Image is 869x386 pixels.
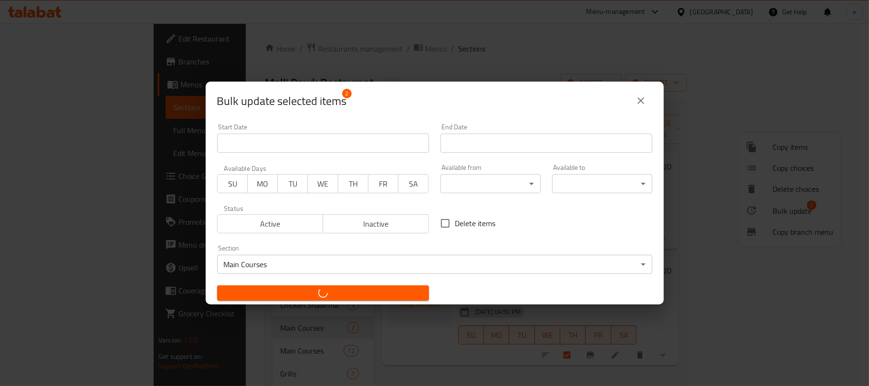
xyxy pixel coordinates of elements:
button: Inactive [323,214,429,233]
span: 2 [342,89,352,98]
div: ​ [440,174,541,193]
span: SU [221,177,244,191]
button: TH [338,174,368,193]
button: FR [368,174,398,193]
span: SA [402,177,425,191]
button: MO [247,174,278,193]
div: ​ [552,174,652,193]
span: FR [372,177,395,191]
span: Delete items [455,218,496,229]
button: SU [217,174,248,193]
button: SA [398,174,429,193]
span: Active [221,217,320,231]
span: Inactive [327,217,425,231]
span: TH [342,177,365,191]
span: MO [251,177,274,191]
span: WE [312,177,334,191]
button: WE [307,174,338,193]
button: TU [277,174,308,193]
div: Main Courses [217,255,652,274]
span: TU [282,177,304,191]
button: Active [217,214,324,233]
button: close [629,89,652,112]
span: Selected items count [217,94,347,109]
